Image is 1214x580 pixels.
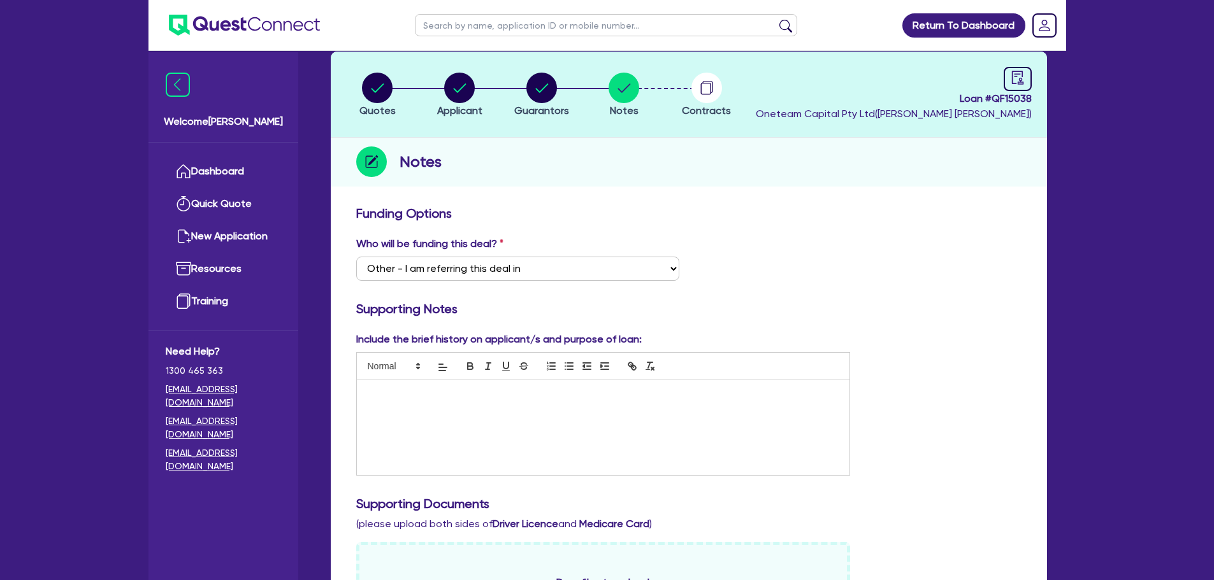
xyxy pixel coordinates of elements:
a: Training [166,285,281,318]
span: Loan # QF15038 [756,91,1032,106]
b: Medicare Card [579,518,649,530]
span: Contracts [682,104,731,117]
span: Need Help? [166,344,281,359]
img: new-application [176,229,191,244]
a: Resources [166,253,281,285]
button: Quotes [359,72,396,119]
h2: Notes [400,150,442,173]
button: Notes [608,72,640,119]
h3: Funding Options [356,206,1022,221]
a: Quick Quote [166,188,281,220]
span: Notes [610,104,639,117]
span: Guarantors [514,104,569,117]
b: Driver Licence [493,518,558,530]
a: [EMAIL_ADDRESS][DOMAIN_NAME] [166,383,281,409]
span: Quotes [359,104,396,117]
span: Welcome [PERSON_NAME] [164,114,283,129]
button: Guarantors [514,72,570,119]
span: (please upload both sides of and ) [356,518,652,530]
input: Search by name, application ID or mobile number... [415,14,797,36]
span: audit [1011,71,1025,85]
img: training [176,294,191,309]
img: step-icon [356,146,387,177]
a: New Application [166,220,281,253]
span: 1300 465 363 [166,364,281,378]
a: Dropdown toggle [1028,9,1061,42]
a: [EMAIL_ADDRESS][DOMAIN_NAME] [166,446,281,473]
a: Dashboard [166,155,281,188]
button: Applicant [437,72,483,119]
h3: Supporting Documents [356,496,1022,511]
button: Contracts [681,72,732,119]
img: quest-connect-logo-blue [169,15,320,36]
a: Return To Dashboard [902,13,1025,38]
a: [EMAIL_ADDRESS][DOMAIN_NAME] [166,414,281,441]
img: icon-menu-close [166,73,190,97]
label: Include the brief history on applicant/s and purpose of loan: [356,332,642,347]
label: Who will be funding this deal? [356,236,503,251]
span: Applicant [437,104,482,117]
img: resources [176,261,191,276]
h3: Supporting Notes [356,301,1022,316]
span: Oneteam Capital Pty Ltd ( [PERSON_NAME] [PERSON_NAME] ) [756,108,1032,120]
img: quick-quote [176,196,191,211]
a: audit [1004,67,1032,91]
